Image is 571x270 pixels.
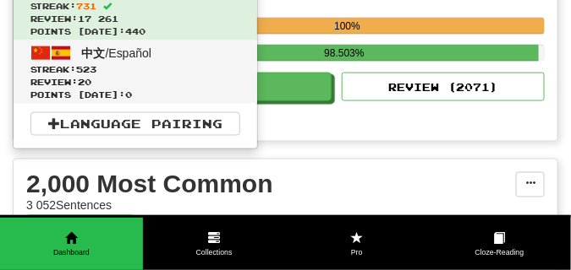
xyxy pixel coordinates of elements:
div: 3 052 Sentences [26,197,516,214]
span: 523 [76,64,96,74]
button: Review (2071) [342,73,545,101]
a: Language Pairing [30,112,240,136]
span: Points [DATE]: 0 [30,89,240,101]
div: 100% [150,18,545,35]
div: 98.503% [150,45,539,62]
span: Review: 17 261 [30,13,240,25]
span: Pro [286,247,429,258]
span: Points [DATE]: 440 [30,25,240,38]
span: / Español [82,46,151,60]
div: 2,000 Most Common [26,172,516,197]
a: 中文/EspañolStreak:523 Review:20Points [DATE]:0 [14,40,257,104]
span: Cloze-Reading [428,247,571,258]
span: Collections [143,247,286,258]
span: Played [DATE]: 0 [26,111,545,128]
span: Streak: [30,63,240,76]
span: 731 [76,1,96,11]
span: Review: 20 [30,76,240,89]
span: 中文 [82,46,106,60]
